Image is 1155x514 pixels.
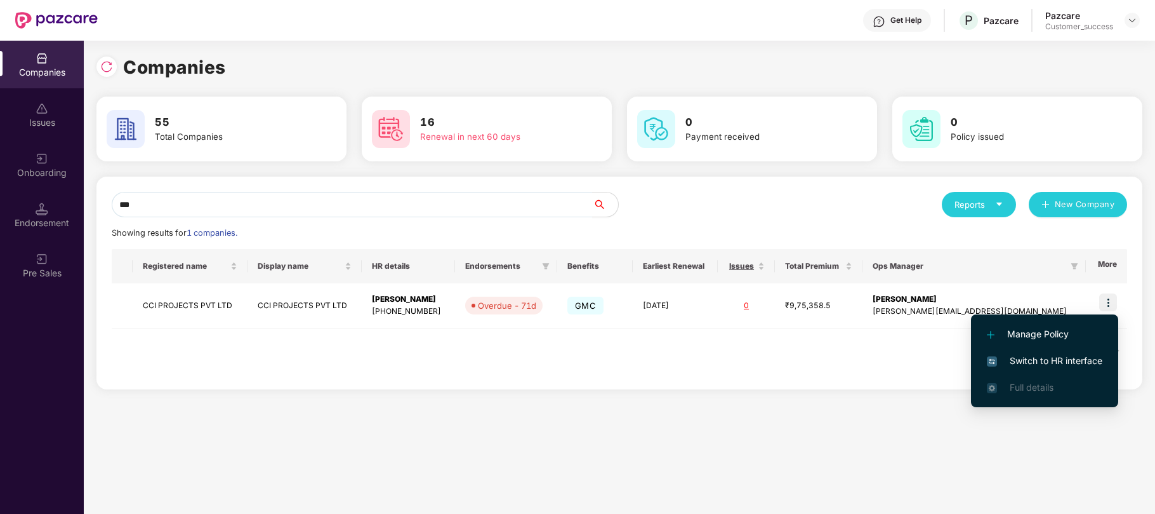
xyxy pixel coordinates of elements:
[987,354,1102,368] span: Switch to HR interface
[1099,294,1117,311] img: icon
[890,15,921,25] div: Get Help
[112,228,237,238] span: Showing results for
[478,299,536,312] div: Overdue - 71d
[728,261,755,271] span: Issues
[372,294,445,306] div: [PERSON_NAME]
[1127,15,1137,25] img: svg+xml;base64,PHN2ZyBpZD0iRHJvcGRvd24tMzJ4MzIiIHhtbG5zPSJodHRwOi8vd3d3LnczLm9yZy8yMDAwL3N2ZyIgd2...
[187,228,237,238] span: 1 companies.
[1086,249,1127,283] th: More
[995,200,1003,208] span: caret-down
[155,114,305,131] h3: 55
[951,114,1100,131] h3: 0
[592,200,618,210] span: search
[1029,192,1127,217] button: plusNew Company
[1055,198,1115,211] span: New Company
[987,383,997,393] img: svg+xml;base64,PHN2ZyB4bWxucz0iaHR0cDovL3d3dy53My5vcmcvMjAwMC9zdmciIHdpZHRoPSIxNi4zNjMiIGhlaWdodD...
[1045,10,1113,22] div: Pazcare
[685,130,835,144] div: Payment received
[987,327,1102,341] span: Manage Policy
[633,283,718,328] td: [DATE]
[420,114,570,131] h3: 16
[247,283,362,328] td: CCI PROJECTS PVT LTD
[36,152,48,165] img: svg+xml;base64,PHN2ZyB3aWR0aD0iMjAiIGhlaWdodD0iMjAiIHZpZXdCb3g9IjAgMCAyMCAyMCIgZmlsbD0ibm9uZSIgeG...
[143,261,227,271] span: Registered name
[987,331,994,339] img: svg+xml;base64,PHN2ZyB4bWxucz0iaHR0cDovL3d3dy53My5vcmcvMjAwMC9zdmciIHdpZHRoPSIxMi4yMDEiIGhlaWdodD...
[902,110,940,148] img: svg+xml;base64,PHN2ZyB4bWxucz0iaHR0cDovL3d3dy53My5vcmcvMjAwMC9zdmciIHdpZHRoPSI2MCIgaGVpZ2h0PSI2MC...
[36,203,48,215] img: svg+xml;base64,PHN2ZyB3aWR0aD0iMTQuNSIgaGVpZ2h0PSIxNC41IiB2aWV3Qm94PSIwIDAgMTYgMTYiIGZpbGw9Im5vbm...
[1045,22,1113,32] div: Customer_success
[1041,200,1050,210] span: plus
[542,262,550,270] span: filter
[100,60,113,73] img: svg+xml;base64,PHN2ZyBpZD0iUmVsb2FkLTMyeDMyIiB4bWxucz0iaHR0cDovL3d3dy53My5vcmcvMjAwMC9zdmciIHdpZH...
[36,52,48,65] img: svg+xml;base64,PHN2ZyBpZD0iQ29tcGFuaWVzIiB4bWxucz0iaHR0cDovL3d3dy53My5vcmcvMjAwMC9zdmciIHdpZHRoPS...
[372,306,445,318] div: [PHONE_NUMBER]
[465,261,537,271] span: Endorsements
[873,261,1066,271] span: Ops Manager
[775,249,862,283] th: Total Premium
[107,110,145,148] img: svg+xml;base64,PHN2ZyB4bWxucz0iaHR0cDovL3d3dy53My5vcmcvMjAwMC9zdmciIHdpZHRoPSI2MCIgaGVpZ2h0PSI2MC...
[539,259,552,274] span: filter
[592,192,619,217] button: search
[785,300,852,312] div: ₹9,75,358.5
[718,249,775,283] th: Issues
[123,53,226,81] h1: Companies
[873,306,1076,318] div: [PERSON_NAME][EMAIL_ADDRESS][DOMAIN_NAME]
[685,114,835,131] h3: 0
[637,110,675,148] img: svg+xml;base64,PHN2ZyB4bWxucz0iaHR0cDovL3d3dy53My5vcmcvMjAwMC9zdmciIHdpZHRoPSI2MCIgaGVpZ2h0PSI2MC...
[362,249,455,283] th: HR details
[873,294,1076,306] div: [PERSON_NAME]
[258,261,342,271] span: Display name
[965,13,973,28] span: P
[785,261,843,271] span: Total Premium
[567,297,604,314] span: GMC
[728,300,765,312] div: 0
[987,356,997,367] img: svg+xml;base64,PHN2ZyB4bWxucz0iaHR0cDovL3d3dy53My5vcmcvMjAwMC9zdmciIHdpZHRoPSIxNiIgaGVpZ2h0PSIxNi...
[1010,382,1053,393] span: Full details
[372,110,410,148] img: svg+xml;base64,PHN2ZyB4bWxucz0iaHR0cDovL3d3dy53My5vcmcvMjAwMC9zdmciIHdpZHRoPSI2MCIgaGVpZ2h0PSI2MC...
[15,12,98,29] img: New Pazcare Logo
[633,249,718,283] th: Earliest Renewal
[984,15,1019,27] div: Pazcare
[1071,262,1078,270] span: filter
[155,130,305,144] div: Total Companies
[951,130,1100,144] div: Policy issued
[420,130,570,144] div: Renewal in next 60 days
[954,198,1003,211] div: Reports
[873,15,885,28] img: svg+xml;base64,PHN2ZyBpZD0iSGVscC0zMngzMiIgeG1sbnM9Imh0dHA6Ly93d3cudzMub3JnLzIwMDAvc3ZnIiB3aWR0aD...
[36,253,48,266] img: svg+xml;base64,PHN2ZyB3aWR0aD0iMjAiIGhlaWdodD0iMjAiIHZpZXdCb3g9IjAgMCAyMCAyMCIgZmlsbD0ibm9uZSIgeG...
[247,249,362,283] th: Display name
[133,283,247,328] td: CCI PROJECTS PVT LTD
[36,102,48,115] img: svg+xml;base64,PHN2ZyBpZD0iSXNzdWVzX2Rpc2FibGVkIiB4bWxucz0iaHR0cDovL3d3dy53My5vcmcvMjAwMC9zdmciIH...
[1068,259,1081,274] span: filter
[557,249,633,283] th: Benefits
[133,249,247,283] th: Registered name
